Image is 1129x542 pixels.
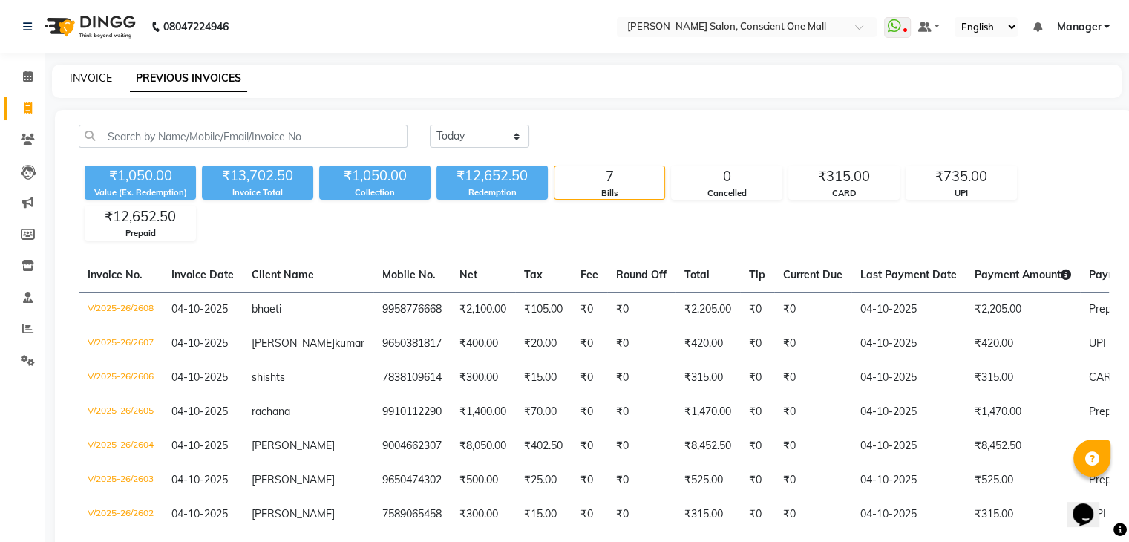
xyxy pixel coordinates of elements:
[616,268,667,281] span: Round Off
[70,71,112,85] a: INVOICE
[783,268,842,281] span: Current Due
[319,186,431,199] div: Collection
[335,336,364,350] span: kumar
[966,429,1080,463] td: ₹8,452.50
[1089,336,1106,350] span: UPI
[373,361,451,395] td: 7838109614
[860,268,957,281] span: Last Payment Date
[79,395,163,429] td: V/2025-26/2605
[906,187,1016,200] div: UPI
[851,361,966,395] td: 04-10-2025
[1089,405,1125,418] span: Prepaid
[252,370,280,384] span: shisht
[373,497,451,532] td: 7589065458
[252,302,281,316] span: bhaeti
[966,327,1080,361] td: ₹420.00
[451,463,515,497] td: ₹500.00
[966,292,1080,327] td: ₹2,205.00
[975,268,1071,281] span: Payment Amount
[515,463,572,497] td: ₹25.00
[436,186,548,199] div: Redemption
[171,405,228,418] span: 04-10-2025
[1089,370,1119,384] span: CARD
[252,336,335,350] span: [PERSON_NAME]
[451,327,515,361] td: ₹400.00
[607,395,675,429] td: ₹0
[88,268,143,281] span: Invoice No.
[580,268,598,281] span: Fee
[675,463,740,497] td: ₹525.00
[171,336,228,350] span: 04-10-2025
[515,429,572,463] td: ₹402.50
[436,166,548,186] div: ₹12,652.50
[672,166,782,187] div: 0
[515,292,572,327] td: ₹105.00
[85,206,195,227] div: ₹12,652.50
[79,429,163,463] td: V/2025-26/2604
[1089,302,1125,316] span: Prepaid
[515,327,572,361] td: ₹20.00
[130,65,247,92] a: PREVIOUS INVOICES
[554,187,664,200] div: Bills
[163,6,229,48] b: 08047224946
[319,166,431,186] div: ₹1,050.00
[202,186,313,199] div: Invoice Total
[38,6,140,48] img: logo
[572,429,607,463] td: ₹0
[554,166,664,187] div: 7
[382,268,436,281] span: Mobile No.
[966,463,1080,497] td: ₹525.00
[202,166,313,186] div: ₹13,702.50
[79,292,163,327] td: V/2025-26/2608
[373,395,451,429] td: 9910112290
[79,125,408,148] input: Search by Name/Mobile/Email/Invoice No
[966,395,1080,429] td: ₹1,470.00
[451,497,515,532] td: ₹300.00
[789,166,899,187] div: ₹315.00
[607,497,675,532] td: ₹0
[373,463,451,497] td: 9650474302
[79,463,163,497] td: V/2025-26/2603
[966,361,1080,395] td: ₹315.00
[515,395,572,429] td: ₹70.00
[515,497,572,532] td: ₹15.00
[79,361,163,395] td: V/2025-26/2606
[740,292,774,327] td: ₹0
[171,439,228,452] span: 04-10-2025
[572,497,607,532] td: ₹0
[774,361,851,395] td: ₹0
[451,429,515,463] td: ₹8,050.00
[740,497,774,532] td: ₹0
[774,429,851,463] td: ₹0
[607,463,675,497] td: ₹0
[851,497,966,532] td: 04-10-2025
[675,361,740,395] td: ₹315.00
[851,292,966,327] td: 04-10-2025
[459,268,477,281] span: Net
[851,463,966,497] td: 04-10-2025
[675,497,740,532] td: ₹315.00
[252,439,335,452] span: [PERSON_NAME]
[280,370,285,384] span: s
[774,395,851,429] td: ₹0
[1056,19,1101,35] span: Manager
[675,429,740,463] td: ₹8,452.50
[85,227,195,240] div: Prepaid
[851,429,966,463] td: 04-10-2025
[171,302,228,316] span: 04-10-2025
[252,507,335,520] span: [PERSON_NAME]
[79,497,163,532] td: V/2025-26/2602
[1089,473,1125,486] span: Prepaid
[171,268,234,281] span: Invoice Date
[607,429,675,463] td: ₹0
[774,497,851,532] td: ₹0
[1067,483,1114,527] iframe: chat widget
[252,405,290,418] span: rachana
[1089,439,1125,452] span: Prepaid
[675,327,740,361] td: ₹420.00
[373,429,451,463] td: 9004662307
[740,395,774,429] td: ₹0
[607,361,675,395] td: ₹0
[740,463,774,497] td: ₹0
[171,370,228,384] span: 04-10-2025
